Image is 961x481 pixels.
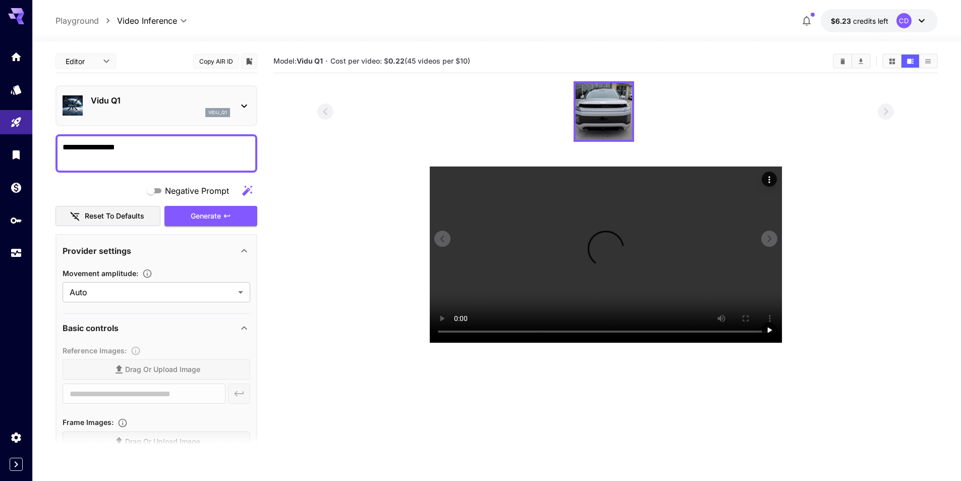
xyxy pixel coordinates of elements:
button: Clear videos [834,55,852,68]
span: Video Inference [117,15,177,27]
div: Play video [762,323,777,338]
div: Home [10,50,22,63]
p: Basic controls [63,322,119,334]
div: Settings [10,431,22,444]
div: Wallet [10,181,22,194]
div: Usage [10,247,22,259]
div: Library [10,148,22,161]
button: Download All [852,55,870,68]
div: $6.22622 [831,16,888,26]
nav: breadcrumb [55,15,117,27]
span: Auto [70,286,234,298]
button: Generate [164,206,257,227]
button: Show videos in grid view [883,55,901,68]
span: $6.23 [831,17,853,25]
p: vidu_q1 [208,109,227,116]
a: Playground [55,15,99,27]
button: Show videos in list view [919,55,937,68]
span: credits left [853,17,888,25]
div: Clear videosDownload All [833,54,871,69]
div: Models [10,83,22,96]
p: Provider settings [63,245,131,257]
button: Show videos in video view [901,55,919,68]
button: Expand sidebar [10,458,23,471]
div: Please remove frames images to use reference images [63,344,250,408]
b: 0.22 [388,57,405,65]
button: Reset to defaults [55,206,160,227]
div: Playground [10,116,22,129]
img: 1TwcqBBAAAAABJRU5ErkJggg== [576,83,632,140]
button: Add to library [245,55,254,67]
span: Cost per video: $ (45 videos per $10) [330,57,470,65]
div: Provider settings [63,239,250,263]
div: Show videos in grid viewShow videos in video viewShow videos in list view [882,54,938,69]
button: $6.22622CD [821,9,938,32]
span: Negative Prompt [165,185,229,197]
div: Vidu Q1vidu_q1 [63,90,250,121]
p: Vidu Q1 [91,94,230,106]
div: CD [896,13,912,28]
span: Model: [273,57,323,65]
div: Basic controls [63,316,250,340]
span: Movement amplitude : [63,269,138,278]
b: Vidu Q1 [297,57,323,65]
span: Editor [66,56,97,67]
div: Actions [762,172,777,187]
span: Generate [191,210,221,223]
span: Frame Images : [63,418,114,426]
div: API Keys [10,214,22,227]
button: Copy AIR ID [193,54,239,69]
p: · [325,55,328,67]
button: Upload frame images. [114,418,132,428]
